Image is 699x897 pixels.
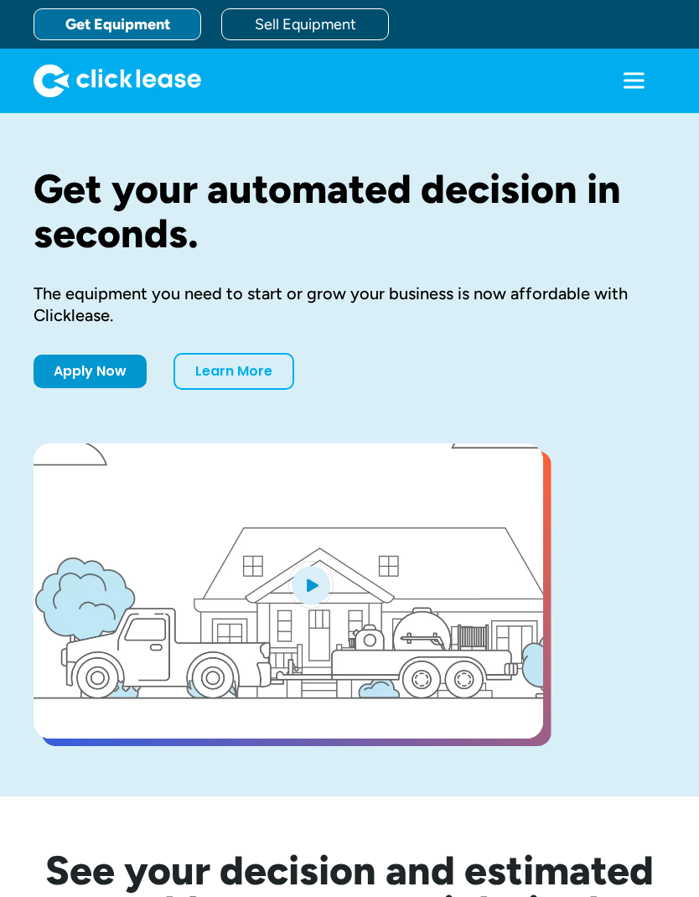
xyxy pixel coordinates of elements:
[34,355,147,388] a: Apply Now
[602,49,665,112] div: menu
[34,443,543,739] a: open lightbox
[34,64,201,97] img: Clicklease logo
[288,561,334,608] img: Blue play button logo on a light blue circular background
[173,353,294,390] a: Learn More
[34,64,201,97] a: home
[34,167,665,256] h1: Get your automated decision in seconds.
[34,283,665,326] div: The equipment you need to start or grow your business is now affordable with Clicklease.
[34,8,201,40] a: Get Equipment
[221,8,389,40] a: Sell Equipment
